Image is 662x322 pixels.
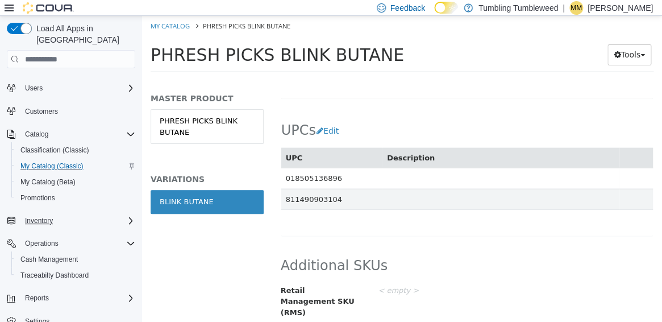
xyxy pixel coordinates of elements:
div: < empty > [227,265,520,285]
h5: VARIATIONS [9,158,122,168]
td: 811490903104 [139,173,240,194]
span: UPC [144,138,161,146]
a: Cash Management [16,253,82,266]
span: Inventory [20,214,135,228]
h5: MASTER PRODUCT [9,77,122,88]
span: My Catalog (Beta) [20,177,76,187]
span: Traceabilty Dashboard [16,269,135,282]
a: Traceabilty Dashboard [16,269,93,282]
button: Inventory [2,213,140,229]
span: Classification (Classic) [20,146,89,155]
button: Edit [174,105,203,126]
span: Load All Apps in [GEOGRAPHIC_DATA] [32,23,135,46]
p: | [563,1,565,15]
span: PHRESH PICKS BLINK BUTANE [9,29,262,49]
button: My Catalog (Beta) [11,174,140,190]
a: PHRESH PICKS BLINK BUTANE [9,93,122,128]
div: BLINK BUTANE [18,180,72,192]
span: Retail Management SKU (RMS) [139,270,213,301]
button: Traceabilty Dashboard [11,267,140,283]
span: Cash Management [16,253,135,266]
button: Reports [20,291,53,305]
a: My Catalog [9,6,48,14]
span: Description [245,138,293,146]
p: Tumbling Tumbleweed [478,1,558,15]
p: [PERSON_NAME] [588,1,653,15]
h2: UPCs [139,105,203,126]
button: Cash Management [11,251,140,267]
a: My Catalog (Classic) [16,159,88,173]
span: Feedback [390,2,425,14]
input: Dark Mode [434,2,458,14]
span: Promotions [20,193,55,203]
span: Operations [25,239,59,248]
span: Classification (Classic) [16,143,135,157]
td: 018505136896 [139,152,240,174]
a: My Catalog (Beta) [16,175,80,189]
button: Operations [2,236,140,251]
button: Reports [2,290,140,306]
button: Classification (Classic) [11,142,140,158]
a: Promotions [16,191,60,205]
span: My Catalog (Classic) [16,159,135,173]
span: My Catalog (Classic) [20,162,84,171]
button: Users [20,81,47,95]
span: Operations [20,237,135,250]
span: Inventory [25,216,53,225]
span: Catalog [20,127,135,141]
span: My Catalog (Beta) [16,175,135,189]
span: Users [25,84,43,93]
span: Additional SKUs [139,241,246,259]
button: Customers [2,103,140,119]
span: Users [20,81,135,95]
button: Tools [465,28,509,49]
button: Operations [20,237,63,250]
div: Mike Martinez [569,1,583,15]
span: Cash Management [20,255,78,264]
span: Catalog [25,130,48,139]
button: Users [2,80,140,96]
button: Inventory [20,214,57,228]
span: Reports [20,291,135,305]
button: My Catalog (Classic) [11,158,140,174]
span: MM [571,1,582,15]
span: PHRESH PICKS BLINK BUTANE [61,6,148,14]
span: Promotions [16,191,135,205]
a: Classification (Classic) [16,143,94,157]
button: Catalog [2,126,140,142]
span: Traceabilty Dashboard [20,271,89,280]
span: Customers [20,104,135,118]
button: Promotions [11,190,140,206]
span: Reports [25,294,49,303]
a: Customers [20,105,63,118]
img: Cova [23,2,74,14]
button: Catalog [20,127,53,141]
span: Customers [25,107,58,116]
